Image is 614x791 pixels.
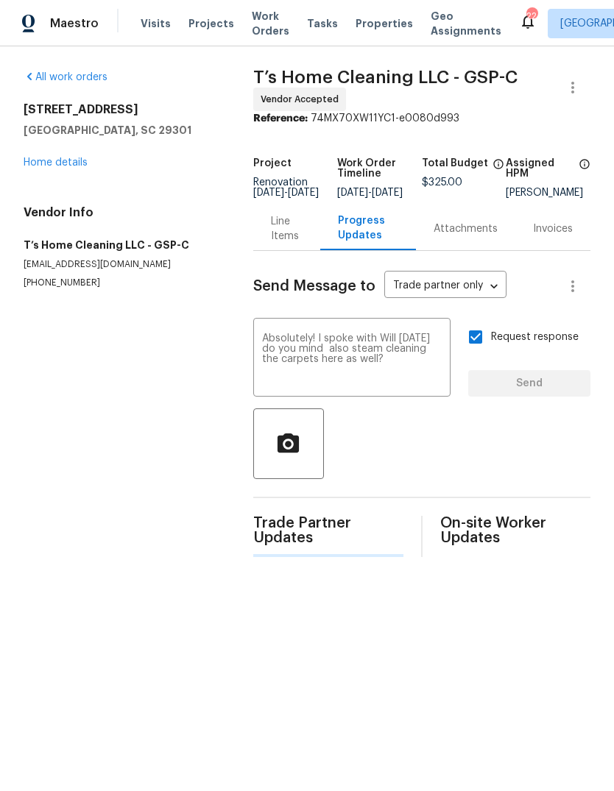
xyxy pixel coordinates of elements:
[24,205,218,220] h4: Vendor Info
[24,277,218,289] p: [PHONE_NUMBER]
[24,258,218,271] p: [EMAIL_ADDRESS][DOMAIN_NAME]
[493,158,504,177] span: The total cost of line items that have been proposed by Opendoor. This sum includes line items th...
[24,72,107,82] a: All work orders
[24,123,218,138] h5: [GEOGRAPHIC_DATA], SC 29301
[307,18,338,29] span: Tasks
[253,279,375,294] span: Send Message to
[24,102,218,117] h2: [STREET_ADDRESS]
[253,177,319,198] span: Renovation
[422,177,462,188] span: $325.00
[338,213,398,243] div: Progress Updates
[261,92,345,107] span: Vendor Accepted
[253,188,319,198] span: -
[24,157,88,168] a: Home details
[506,158,574,179] h5: Assigned HPM
[253,111,590,126] div: 74MX70XW11YC1-e0080d993
[50,16,99,31] span: Maestro
[24,238,218,252] h5: T’s Home Cleaning LLC - GSP-C
[434,221,498,236] div: Attachments
[337,188,403,198] span: -
[253,113,308,124] b: Reference:
[356,16,413,31] span: Properties
[253,158,292,169] h5: Project
[506,188,590,198] div: [PERSON_NAME]
[288,188,319,198] span: [DATE]
[188,16,234,31] span: Projects
[262,333,442,385] textarea: Absolutely! I spoke with Will [DATE] do you mind also steam cleaning the carpets here as well?
[384,274,507,299] div: Trade partner only
[253,516,403,545] span: Trade Partner Updates
[253,68,518,86] span: T’s Home Cleaning LLC - GSP-C
[526,9,537,24] div: 22
[337,188,368,198] span: [DATE]
[252,9,289,38] span: Work Orders
[533,221,573,236] div: Invoices
[141,16,171,31] span: Visits
[271,214,303,244] div: Line Items
[440,516,590,545] span: On-site Worker Updates
[372,188,403,198] span: [DATE]
[491,330,579,345] span: Request response
[431,9,501,38] span: Geo Assignments
[337,158,422,179] h5: Work Order Timeline
[579,158,590,188] span: The hpm assigned to this work order.
[422,158,488,169] h5: Total Budget
[253,188,284,198] span: [DATE]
